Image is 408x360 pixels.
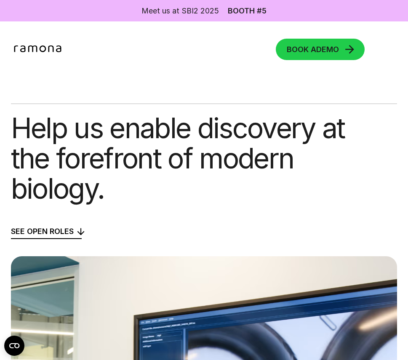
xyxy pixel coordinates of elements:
h1: Help us enable discovery at the forefront of modern biology. [11,113,378,204]
a: BOOK ADEMO [276,39,365,60]
span: BOOK A [287,45,316,54]
button: Open CMP widget [4,336,24,356]
a: home [11,45,67,54]
div: Meet us at SBI2 2025 [141,5,219,16]
div: menu [376,39,397,60]
div: DEMO [287,46,339,53]
a: see open roles [11,227,82,239]
a: Booth #5 [228,7,267,15]
span: see open roles [11,227,74,236]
